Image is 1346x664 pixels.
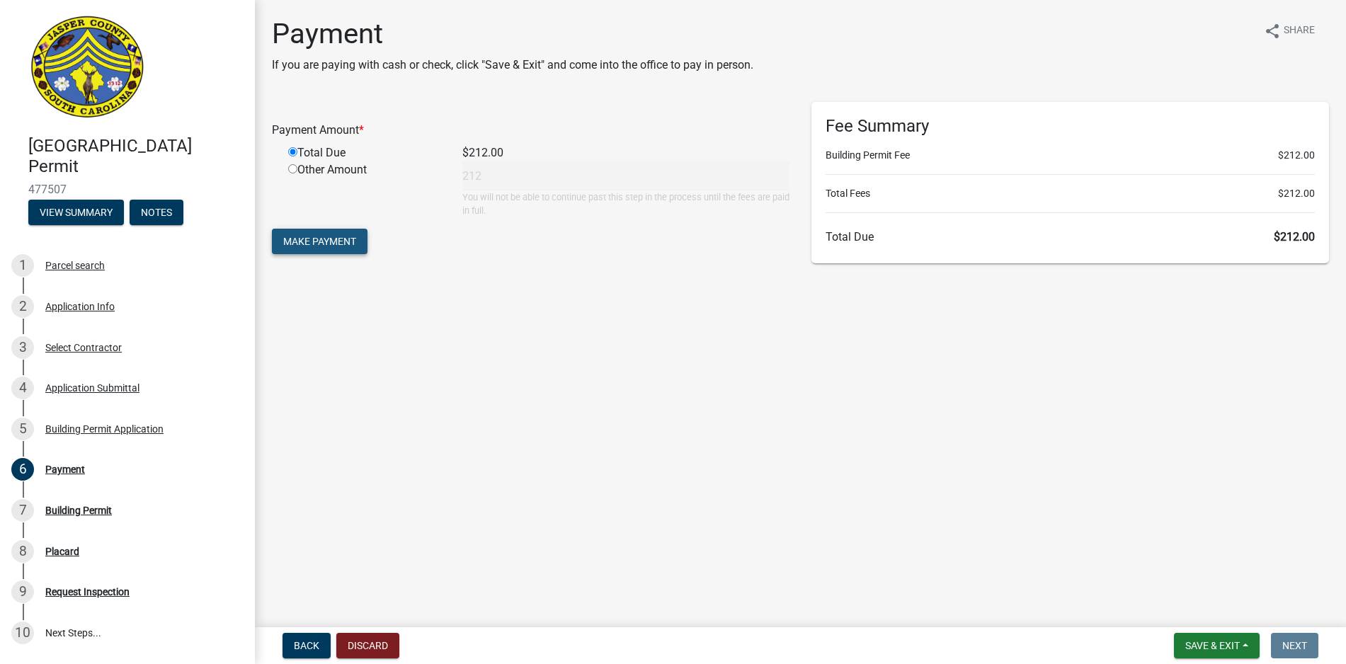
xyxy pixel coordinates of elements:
[45,302,115,311] div: Application Info
[826,116,1316,137] h6: Fee Summary
[11,418,34,440] div: 5
[130,200,183,225] button: Notes
[272,17,753,51] h1: Payment
[11,377,34,399] div: 4
[45,383,139,393] div: Application Submittal
[283,633,331,658] button: Back
[294,640,319,651] span: Back
[278,161,452,217] div: Other Amount
[826,186,1316,201] li: Total Fees
[28,136,244,177] h4: [GEOGRAPHIC_DATA] Permit
[11,499,34,522] div: 7
[45,464,85,474] div: Payment
[28,207,124,219] wm-modal-confirm: Summary
[1284,23,1315,40] span: Share
[45,505,112,515] div: Building Permit
[1282,640,1307,651] span: Next
[28,200,124,225] button: View Summary
[11,295,34,318] div: 2
[130,207,183,219] wm-modal-confirm: Notes
[336,633,399,658] button: Discard
[11,336,34,359] div: 3
[11,622,34,644] div: 10
[1278,186,1315,201] span: $212.00
[45,343,122,353] div: Select Contractor
[11,254,34,277] div: 1
[1264,23,1281,40] i: share
[11,580,34,603] div: 9
[1174,633,1260,658] button: Save & Exit
[1278,148,1315,163] span: $212.00
[261,122,801,139] div: Payment Amount
[283,236,356,247] span: Make Payment
[45,546,79,556] div: Placard
[826,230,1316,244] h6: Total Due
[278,144,452,161] div: Total Due
[272,57,753,74] p: If you are paying with cash or check, click "Save & Exit" and come into the office to pay in person.
[45,424,164,434] div: Building Permit Application
[272,229,367,254] button: Make Payment
[45,261,105,270] div: Parcel search
[1185,640,1240,651] span: Save & Exit
[1271,633,1318,658] button: Next
[11,458,34,481] div: 6
[1253,17,1326,45] button: shareShare
[1274,230,1315,244] span: $212.00
[28,15,147,121] img: Jasper County, South Carolina
[45,587,130,597] div: Request Inspection
[11,540,34,563] div: 8
[28,183,227,196] span: 477507
[452,144,800,161] div: $212.00
[826,148,1316,163] li: Building Permit Fee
